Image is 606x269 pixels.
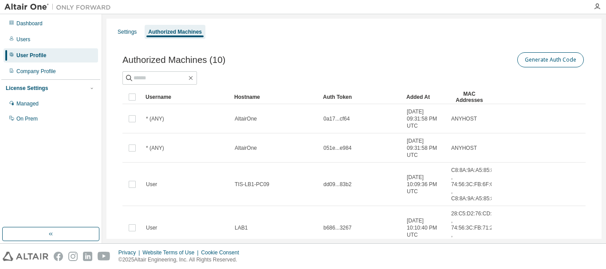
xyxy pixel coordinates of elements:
[323,115,350,122] span: 0a17...cf64
[16,36,30,43] div: Users
[235,224,248,231] span: LAB1
[146,144,164,152] span: * (ANY)
[146,90,227,104] div: Username
[54,252,63,261] img: facebook.svg
[235,181,269,188] span: TIS-LB1-PC09
[146,115,164,122] span: * (ANY)
[6,85,48,92] div: License Settings
[451,167,498,202] span: C8:8A:9A:A5:85:8D , 74:56:3C:FB:6F:CD , C8:8A:9A:A5:85:89
[148,28,202,35] div: Authorized Machines
[451,210,499,246] span: 28:C5:D2:76:CD:BA , 74:56:3C:FB:71:25 , 28:C5:D2:76:CD:B6
[451,115,477,122] span: ANYHOST
[517,52,584,67] button: Generate Auth Code
[146,224,157,231] span: User
[118,28,137,35] div: Settings
[323,181,351,188] span: dd09...83b2
[16,115,38,122] div: On Prem
[407,174,443,195] span: [DATE] 10:09:36 PM UTC
[68,252,78,261] img: instagram.svg
[4,3,115,12] img: Altair One
[407,217,443,238] span: [DATE] 10:10:40 PM UTC
[235,144,257,152] span: AltairOne
[146,181,157,188] span: User
[323,224,351,231] span: b686...3267
[406,90,444,104] div: Added At
[122,55,225,65] span: Authorized Machines (10)
[98,252,110,261] img: youtube.svg
[16,100,39,107] div: Managed
[83,252,92,261] img: linkedin.svg
[16,20,43,27] div: Dashboard
[234,90,316,104] div: Hostname
[451,90,488,104] div: MAC Addresses
[3,252,48,261] img: altair_logo.svg
[451,144,477,152] span: ANYHOST
[323,90,399,104] div: Auth Token
[16,52,46,59] div: User Profile
[118,249,142,256] div: Privacy
[235,115,257,122] span: AltairOne
[16,68,56,75] div: Company Profile
[407,137,443,159] span: [DATE] 09:31:58 PM UTC
[201,249,244,256] div: Cookie Consent
[142,249,201,256] div: Website Terms of Use
[407,108,443,129] span: [DATE] 09:31:58 PM UTC
[323,144,351,152] span: 051e...e984
[118,256,244,264] p: © 2025 Altair Engineering, Inc. All Rights Reserved.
